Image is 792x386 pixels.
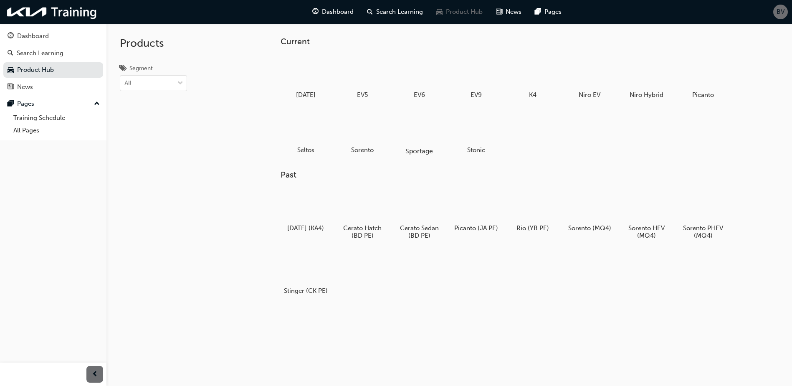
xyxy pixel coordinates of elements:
[281,187,331,235] a: [DATE] (KA4)
[360,3,430,20] a: search-iconSearch Learning
[454,146,498,154] h5: Stonic
[120,65,126,73] span: tags-icon
[8,100,14,108] span: pages-icon
[773,5,788,19] button: BV
[17,31,49,41] div: Dashboard
[3,62,103,78] a: Product Hub
[341,224,385,239] h5: Cerato Hatch (BD PE)
[678,187,728,243] a: Sorento PHEV (MQ4)
[281,37,755,46] h3: Current
[312,7,319,17] span: guage-icon
[625,91,668,99] h5: Niro Hybrid
[394,53,444,102] a: EV6
[177,78,183,89] span: down-icon
[284,146,328,154] h5: Seltos
[681,224,725,239] h5: Sorento PHEV (MQ4)
[3,46,103,61] a: Search Learning
[3,27,103,96] button: DashboardSearch LearningProduct HubNews
[94,99,100,109] span: up-icon
[564,53,615,102] a: Niro EV
[451,53,501,102] a: EV9
[3,79,103,95] a: News
[496,7,502,17] span: news-icon
[3,96,103,112] button: Pages
[489,3,528,20] a: news-iconNews
[625,224,668,239] h5: Sorento HEV (MQ4)
[394,108,444,157] a: Sportage
[17,99,34,109] div: Pages
[508,187,558,235] a: Rio (YB PE)
[568,91,612,99] h5: Niro EV
[341,91,385,99] h5: EV5
[3,28,103,44] a: Dashboard
[777,7,784,17] span: BV
[376,7,423,17] span: Search Learning
[506,7,521,17] span: News
[621,187,671,243] a: Sorento HEV (MQ4)
[544,7,562,17] span: Pages
[284,91,328,99] h5: [DATE]
[10,124,103,137] a: All Pages
[284,287,328,295] h5: Stinger (CK PE)
[451,108,501,157] a: Stonic
[337,187,387,243] a: Cerato Hatch (BD PE)
[681,91,725,99] h5: Picanto
[17,82,33,92] div: News
[281,170,755,180] h3: Past
[451,187,501,235] a: Picanto (JA PE)
[8,33,14,40] span: guage-icon
[281,249,331,298] a: Stinger (CK PE)
[564,187,615,235] a: Sorento (MQ4)
[337,108,387,157] a: Sorento
[367,7,373,17] span: search-icon
[4,3,100,20] img: kia-training
[621,53,671,102] a: Niro Hybrid
[341,146,385,154] h5: Sorento
[337,53,387,102] a: EV5
[454,224,498,232] h5: Picanto (JA PE)
[511,91,555,99] h5: K4
[8,66,14,74] span: car-icon
[568,224,612,232] h5: Sorento (MQ4)
[8,50,13,57] span: search-icon
[436,7,443,17] span: car-icon
[306,3,360,20] a: guage-iconDashboard
[394,187,444,243] a: Cerato Sedan (BD PE)
[678,53,728,102] a: Picanto
[535,7,541,17] span: pages-icon
[322,7,354,17] span: Dashboard
[446,7,483,17] span: Product Hub
[92,369,98,380] span: prev-icon
[129,64,153,73] div: Segment
[120,37,187,50] h2: Products
[397,91,441,99] h5: EV6
[281,53,331,102] a: [DATE]
[8,84,14,91] span: news-icon
[397,224,441,239] h5: Cerato Sedan (BD PE)
[430,3,489,20] a: car-iconProduct Hub
[396,147,443,155] h5: Sportage
[17,48,63,58] div: Search Learning
[10,112,103,124] a: Training Schedule
[281,108,331,157] a: Seltos
[284,224,328,232] h5: [DATE] (KA4)
[454,91,498,99] h5: EV9
[528,3,568,20] a: pages-iconPages
[511,224,555,232] h5: Rio (YB PE)
[124,79,132,88] div: All
[508,53,558,102] a: K4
